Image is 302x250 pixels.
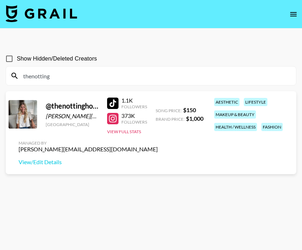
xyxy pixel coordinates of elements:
div: Followers [121,119,147,125]
img: Grail Talent [6,5,77,22]
div: makeup & beauty [214,110,256,119]
div: lifestyle [244,98,267,106]
input: Search by User Name [19,70,292,82]
span: Song Price: [156,108,182,113]
div: fashion [261,123,283,131]
div: health / wellness [214,123,257,131]
a: View/Edit Details [19,158,158,166]
span: Show Hidden/Deleted Creators [17,54,97,63]
button: open drawer [286,7,301,21]
div: @ thenottinghome [46,101,99,110]
div: 1.1K [121,97,147,104]
strong: $ 150 [183,106,196,113]
div: Managed By [19,140,158,146]
span: Brand Price: [156,116,185,122]
div: aesthetic [214,98,240,106]
div: [PERSON_NAME][GEOGRAPHIC_DATA] [46,113,99,120]
div: [PERSON_NAME][EMAIL_ADDRESS][DOMAIN_NAME] [19,146,158,153]
div: [GEOGRAPHIC_DATA] [46,122,99,127]
strong: $ 1,000 [186,115,203,122]
div: 373K [121,112,147,119]
div: Followers [121,104,147,109]
button: View Full Stats [107,129,141,134]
